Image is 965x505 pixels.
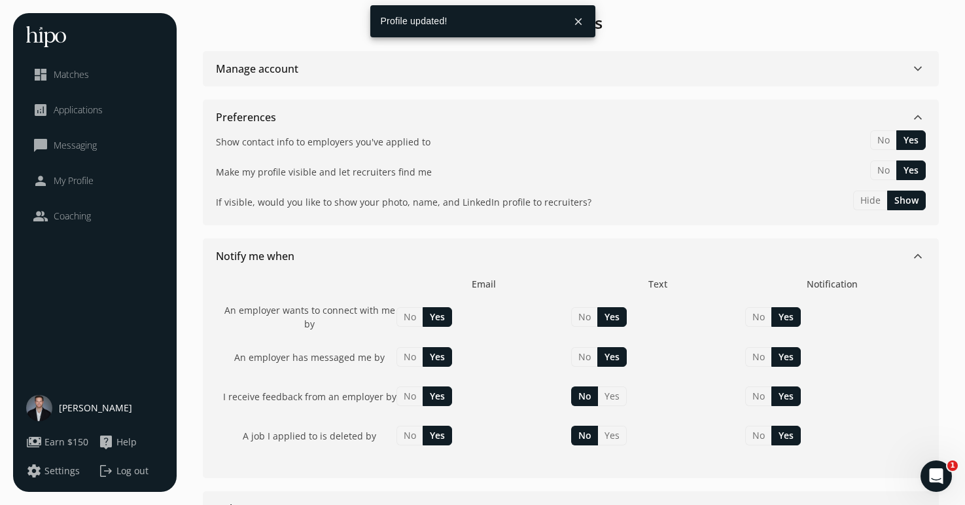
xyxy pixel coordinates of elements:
button: No [571,347,597,367]
a: chat_bubble_outlineMessaging [33,138,157,153]
div: Notify me when [216,248,294,264]
div: An employer wants to connect with me by [222,303,396,331]
button: logoutLog out [98,463,164,479]
p: Text [571,277,745,291]
button: Yes [597,347,627,367]
a: live_helpHelp [98,434,164,450]
div: Preferences [216,109,276,125]
div: I receive feedback from an employer by [222,390,396,403]
button: No [745,386,771,406]
span: live_help [98,434,114,450]
span: Applications [54,103,103,117]
a: dashboardMatches [33,67,157,83]
button: Show [887,191,926,210]
span: Messaging [54,139,97,152]
span: Settings [44,464,80,477]
button: Yes [423,386,452,406]
button: Yes [598,426,627,445]
button: No [396,347,423,367]
span: Help [116,436,137,449]
button: Yes [771,386,801,406]
button: settingsSettings [26,463,80,479]
span: keyboard_arrow_down [910,248,926,264]
button: Yes [896,130,926,150]
span: people [33,208,48,224]
span: Matches [54,68,89,81]
button: No [745,307,771,327]
button: Yes [423,426,452,445]
span: chat_bubble_outline [33,138,48,153]
button: Yes [598,386,627,406]
button: No [396,307,423,327]
button: Yes [896,160,926,180]
a: paymentsEarn $150 [26,434,92,450]
a: peopleCoaching [33,208,157,224]
button: No [870,160,896,180]
span: 1 [947,460,958,471]
span: [PERSON_NAME] [59,402,132,415]
a: personMy Profile [33,173,157,189]
button: No [571,307,597,327]
button: Yes [771,347,801,367]
div: A job I applied to is deleted by [222,429,396,443]
p: Email [396,277,570,291]
div: An employer has messaged me by [222,350,396,364]
span: Earn $150 [44,436,88,449]
button: Yes [597,307,627,327]
span: Coaching [54,210,91,223]
button: Yes [771,426,801,445]
button: live_helpHelp [98,434,137,450]
p: Make my profile visible and let recruiters find me [216,165,860,179]
button: Yes [423,307,452,327]
span: analytics [33,102,48,118]
p: Notification [745,277,919,291]
button: Hide [853,191,887,210]
p: Show contact info to employers you've applied to [216,135,860,149]
button: No [571,426,598,445]
button: No [396,386,423,406]
span: payments [26,434,42,450]
div: Manage account [216,61,298,77]
button: Yes [771,307,801,327]
span: Log out [116,464,149,477]
iframe: Intercom live chat [921,460,952,492]
button: No [745,347,771,367]
img: user-photo [26,395,52,421]
span: keyboard_arrow_down [910,109,926,125]
span: dashboard [33,67,48,83]
button: No [870,130,896,150]
span: settings [26,463,42,479]
button: Yes [423,347,452,367]
a: analyticsApplications [33,102,157,118]
img: hh-logo-white [26,26,66,47]
span: keyboard_arrow_down [910,61,926,77]
button: No [745,426,771,445]
span: person [33,173,48,189]
button: close [567,10,590,33]
button: No [571,386,598,406]
button: No [396,426,423,445]
h1: Settings [190,13,952,31]
p: If visible, would you like to show your photo, name, and LinkedIn profile to recruiters? [216,195,843,209]
a: settingsSettings [26,463,92,479]
span: logout [98,463,114,479]
button: paymentsEarn $150 [26,434,88,450]
span: My Profile [54,174,94,187]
